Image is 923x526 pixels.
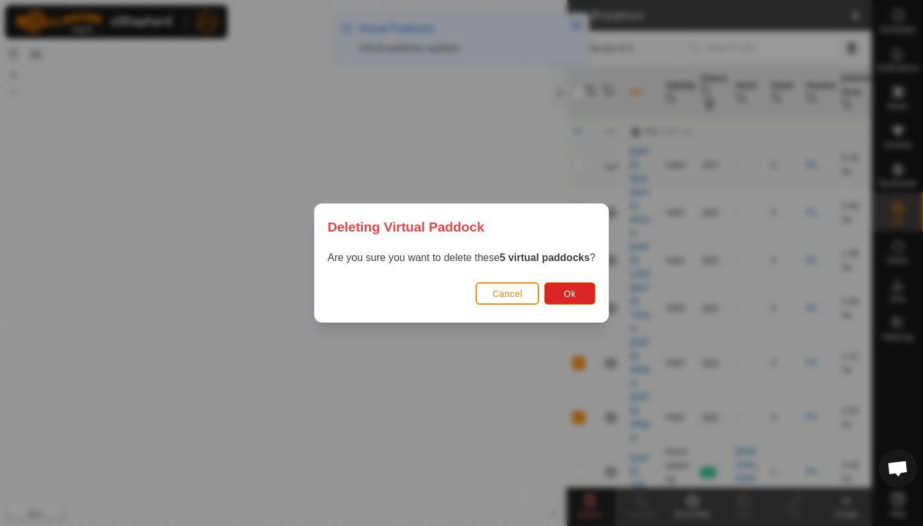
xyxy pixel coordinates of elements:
[328,252,595,263] span: Are you sure you want to delete these ?
[328,217,485,237] span: Deleting Virtual Paddock
[544,282,595,305] button: Ok
[879,449,917,488] div: Open chat
[500,252,590,263] strong: 5 virtual paddocks
[476,282,539,305] button: Cancel
[492,289,522,299] span: Cancel
[564,289,576,299] span: Ok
